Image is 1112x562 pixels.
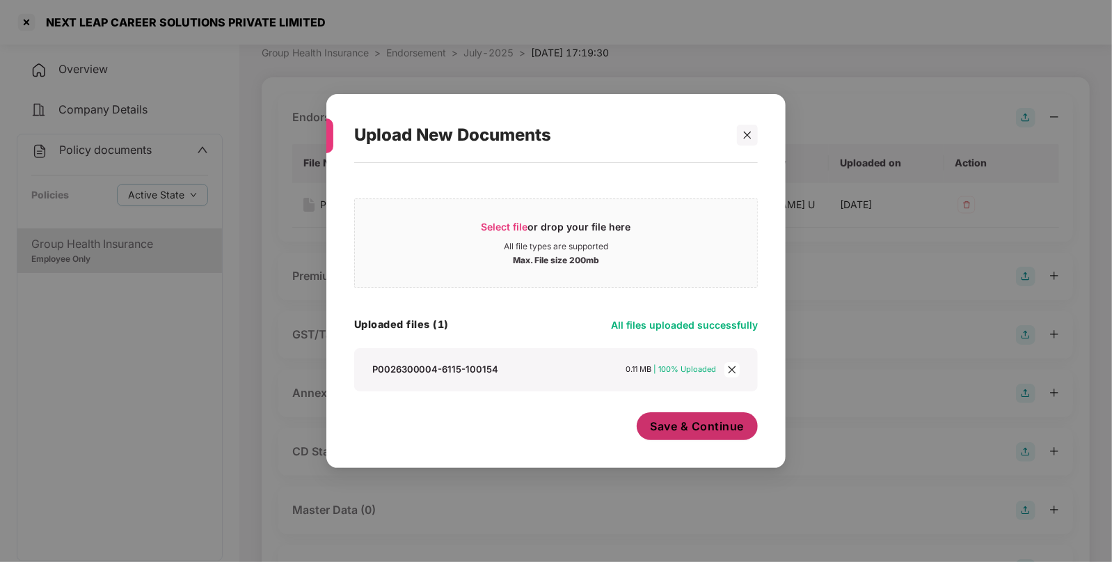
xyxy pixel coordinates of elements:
[482,220,631,241] div: or drop your file here
[354,108,724,162] div: Upload New Documents
[742,130,752,140] span: close
[654,364,717,374] span: | 100% Uploaded
[354,318,449,331] h4: Uploaded files (1)
[513,252,599,266] div: Max. File size 200mb
[355,210,757,276] span: Select fileor drop your file hereAll file types are supportedMax. File size 200mb
[611,319,758,331] span: All files uploaded successfully
[504,241,608,252] div: All file types are supported
[482,221,528,233] span: Select file
[637,412,758,440] button: Save & Continue
[626,364,652,374] span: 0.11 MB
[651,419,745,434] span: Save & Continue
[724,362,740,377] span: close
[372,363,499,375] div: P0026300004-6115-100154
